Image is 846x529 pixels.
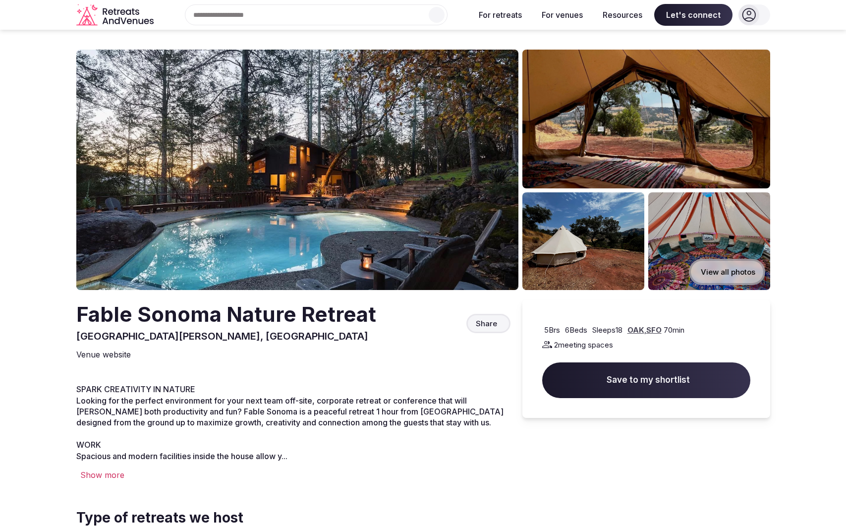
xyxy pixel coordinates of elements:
[471,4,530,26] button: For retreats
[534,4,591,26] button: For venues
[76,508,243,528] span: Type of retreats we host
[544,325,560,335] span: 5 Brs
[76,330,368,342] span: [GEOGRAPHIC_DATA][PERSON_NAME], [GEOGRAPHIC_DATA]
[654,4,733,26] span: Let's connect
[76,470,510,480] div: Show more
[522,192,644,290] img: Venue gallery photo
[76,4,156,26] svg: Retreats and Venues company logo
[466,314,510,333] button: Share
[76,4,156,26] a: Visit the homepage
[76,50,518,290] img: Venue cover photo
[76,349,135,360] a: Venue website
[522,50,770,188] img: Venue gallery photo
[76,440,101,450] span: WORK
[627,325,644,335] a: OAK
[664,325,684,335] span: 70 min
[76,451,287,461] span: Spacious and modern facilities inside the house allow y...
[689,259,765,285] button: View all photos
[646,325,662,335] a: SFO
[607,374,690,386] span: Save to my shortlist
[648,192,770,290] img: Venue gallery photo
[476,318,497,329] span: Share
[595,4,650,26] button: Resources
[76,349,131,360] span: Venue website
[76,300,376,329] h2: Fable Sonoma Nature Retreat
[627,325,662,335] div: ,
[592,325,622,335] span: Sleeps 18
[565,325,587,335] span: 6 Beds
[76,384,195,394] span: SPARK CREATIVITY IN NATURE
[554,340,613,350] span: 2 meeting spaces
[76,396,504,428] span: Looking for the perfect environment for your next team off-site, corporate retreat or conference ...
